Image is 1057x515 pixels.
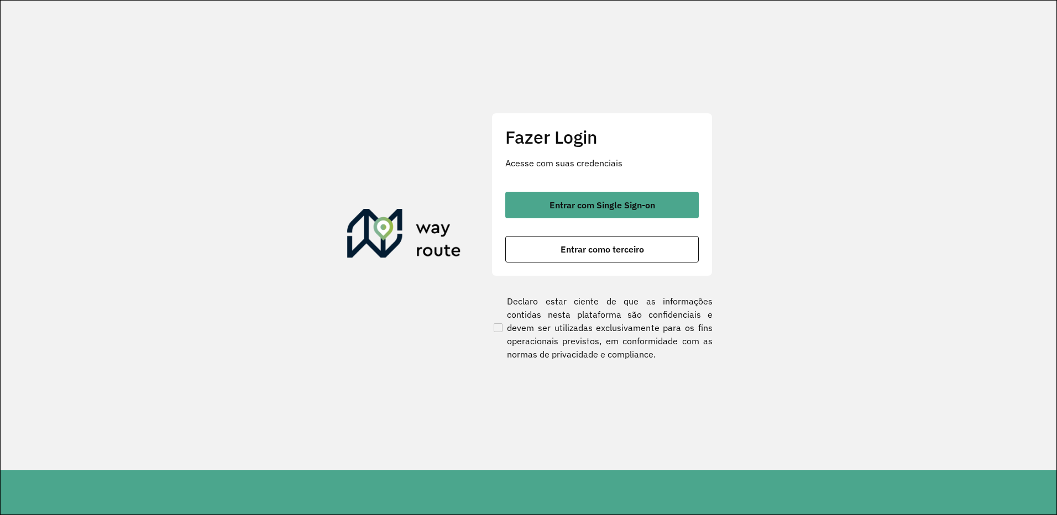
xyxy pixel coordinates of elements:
img: Roteirizador AmbevTech [347,209,461,262]
span: Entrar com Single Sign-on [550,201,655,209]
h2: Fazer Login [505,127,699,148]
span: Entrar como terceiro [561,245,644,254]
button: button [505,236,699,262]
label: Declaro estar ciente de que as informações contidas nesta plataforma são confidenciais e devem se... [491,295,713,361]
p: Acesse com suas credenciais [505,156,699,170]
button: button [505,192,699,218]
